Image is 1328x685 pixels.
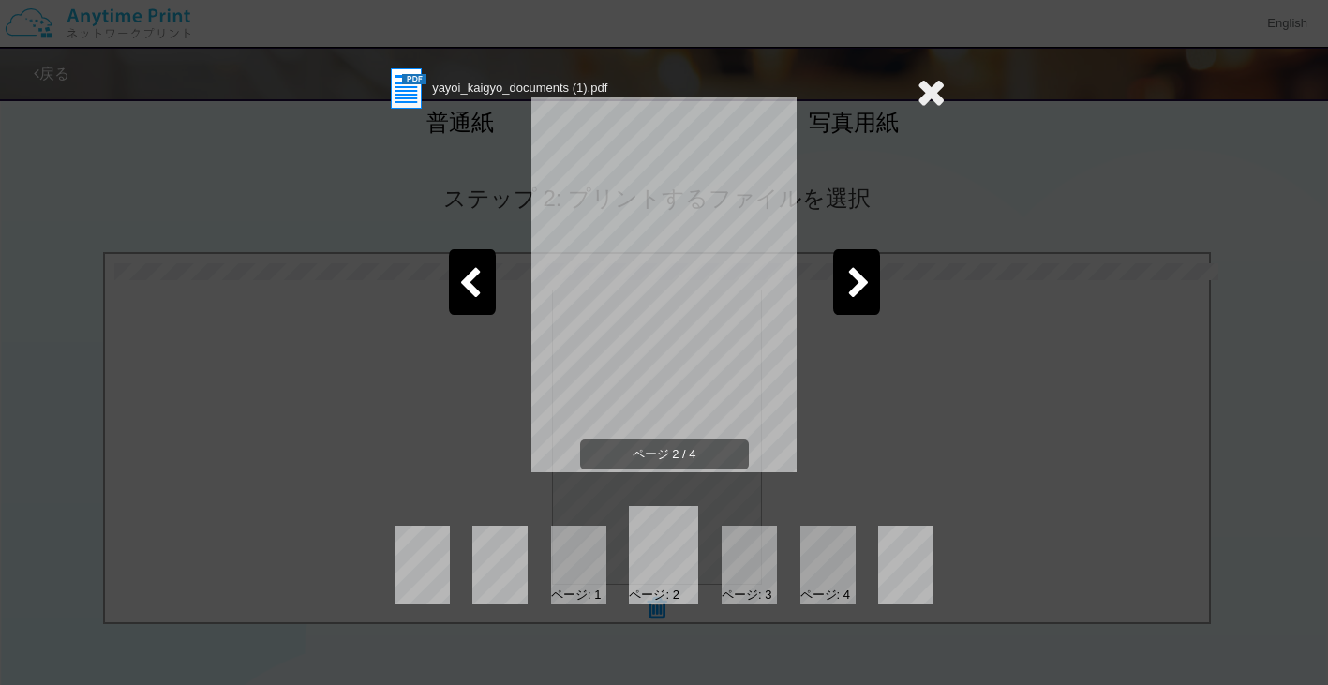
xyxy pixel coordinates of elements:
span: yayoi_kaigyo_documents (1).pdf [432,81,607,95]
span: ページ 2 / 4 [580,439,749,470]
div: ページ: 3 [722,587,771,604]
div: ページ: 2 [629,587,679,604]
div: ページ: 4 [800,587,850,604]
div: ページ: 1 [551,587,601,604]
